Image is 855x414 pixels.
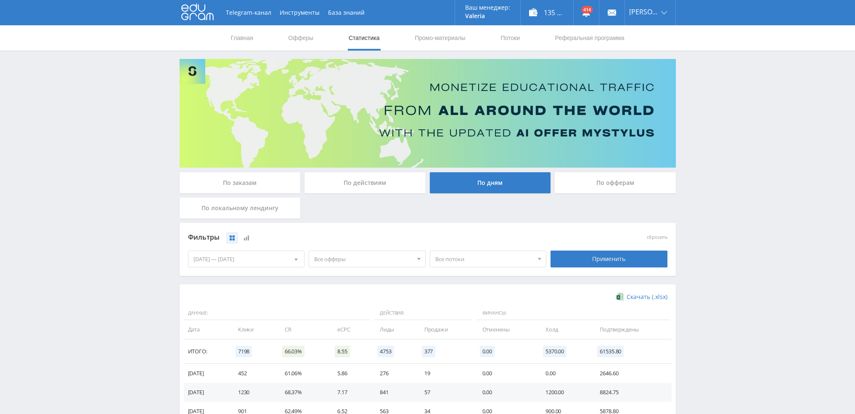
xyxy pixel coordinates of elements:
[371,383,416,402] td: 841
[180,172,301,193] div: По заказам
[230,364,276,383] td: 452
[416,364,474,383] td: 19
[282,346,304,357] span: 66.03%
[184,320,230,339] td: Дата
[474,383,537,402] td: 0.00
[591,383,671,402] td: 8824.75
[184,383,230,402] td: [DATE]
[180,198,301,219] div: По локальному лендингу
[329,383,371,402] td: 7.17
[474,320,537,339] td: Отменены
[617,293,667,301] a: Скачать (.xlsx)
[416,320,474,339] td: Продажи
[414,25,466,51] a: Промо-материалы
[348,25,381,51] a: Статистика
[591,320,671,339] td: Подтверждены
[597,346,624,357] span: 61535.80
[422,346,436,357] span: 377
[537,320,591,339] td: Холд
[276,383,329,402] td: 68.37%
[236,346,252,357] span: 7198
[500,25,521,51] a: Потоки
[184,364,230,383] td: [DATE]
[416,383,474,402] td: 57
[617,292,624,301] img: xlsx
[288,25,315,51] a: Офферы
[474,364,537,383] td: 0.00
[184,306,370,321] span: Данные:
[629,8,659,15] span: [PERSON_NAME]
[555,172,676,193] div: По офферам
[435,251,534,267] span: Все потоки
[230,383,276,402] td: 1230
[465,13,510,19] p: Valeria
[480,346,495,357] span: 0.00
[335,346,349,357] span: 8.55
[591,364,671,383] td: 2646.60
[314,251,413,267] span: Все офферы
[377,346,394,357] span: 4753
[304,172,426,193] div: По действиям
[465,4,510,11] p: Ваш менеджер:
[230,320,276,339] td: Клики
[329,320,371,339] td: eCPC
[371,364,416,383] td: 276
[329,364,371,383] td: 5.86
[184,339,230,364] td: Итого:
[180,59,676,168] img: Banner
[537,364,591,383] td: 0.00
[373,306,471,321] span: Действия:
[647,235,667,240] button: сбросить
[188,251,304,267] div: [DATE] — [DATE]
[430,172,551,193] div: По дням
[554,25,625,51] a: Реферальная программа
[230,25,254,51] a: Главная
[551,251,667,267] div: Применить
[276,320,329,339] td: CR
[276,364,329,383] td: 61.06%
[543,346,566,357] span: 5370.00
[476,306,670,321] span: Финансы:
[188,231,547,244] div: Фильтры
[627,294,667,300] span: Скачать (.xlsx)
[537,383,591,402] td: 1200.00
[371,320,416,339] td: Лиды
